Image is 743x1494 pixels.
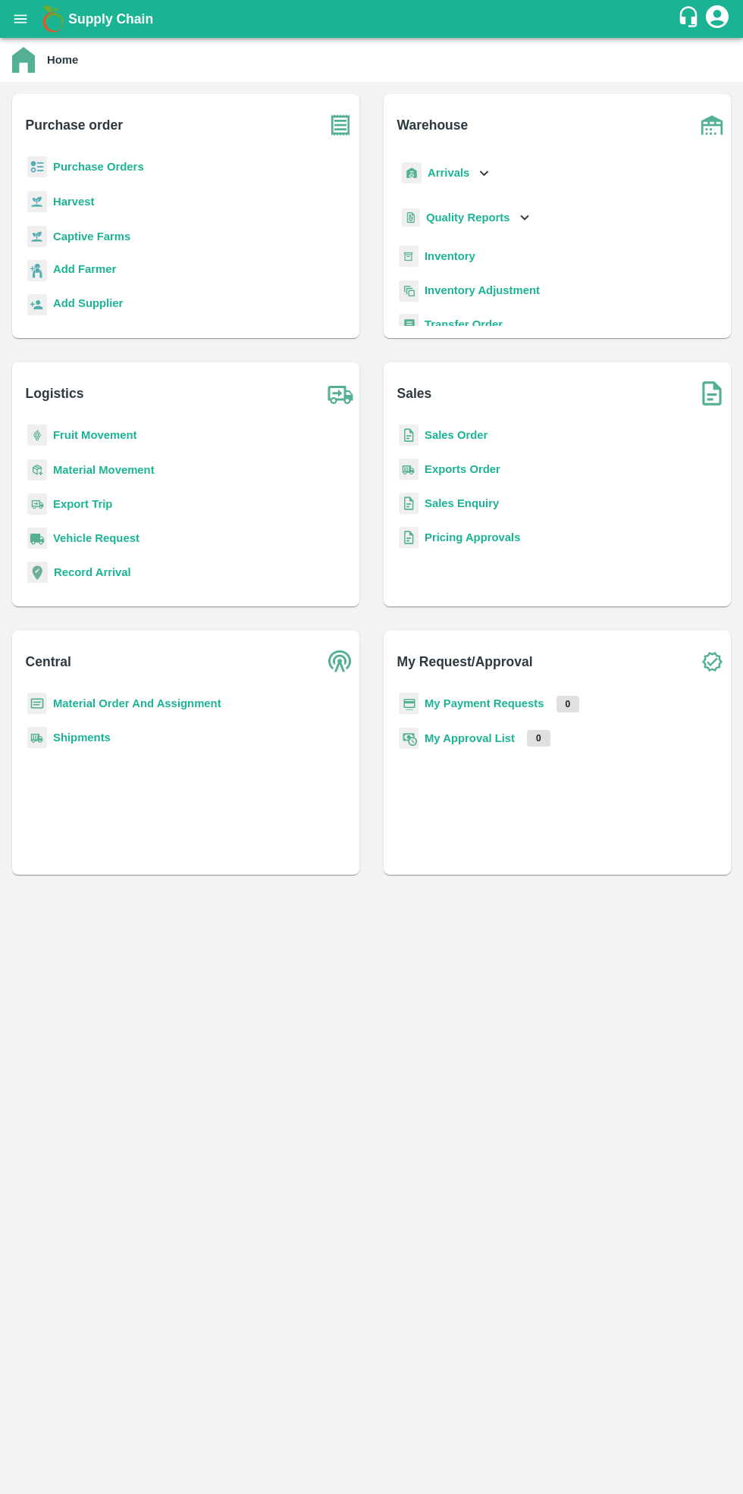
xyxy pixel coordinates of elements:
b: Purchase order [26,114,123,136]
img: qualityReport [402,208,420,227]
img: sales [399,493,419,515]
div: account of current user [704,3,731,35]
img: centralMaterial [27,693,47,715]
img: delivery [27,493,47,515]
b: Add Supplier [53,297,123,309]
img: sales [399,424,419,446]
b: Supply Chain [68,11,153,27]
a: Shipments [53,731,111,744]
img: truck [321,374,359,412]
img: whInventory [399,246,419,268]
img: logo [38,4,68,34]
img: material [27,459,47,481]
img: harvest [27,190,47,213]
img: home [12,47,35,73]
b: Sales [397,383,432,404]
a: Captive Farms [53,230,130,243]
a: Inventory Adjustment [425,284,540,296]
a: Pricing Approvals [425,531,520,543]
img: warehouse [693,106,731,144]
img: reciept [27,156,47,178]
a: Inventory [425,250,475,262]
a: Purchase Orders [53,161,144,173]
img: central [321,643,359,681]
a: Material Movement [53,464,155,476]
a: Transfer Order [425,318,503,330]
b: Add Farmer [53,263,116,275]
a: Material Order And Assignment [53,697,221,709]
a: Record Arrival [54,566,131,578]
a: Export Trip [53,498,112,510]
a: Exports Order [425,463,500,475]
a: Harvest [53,196,94,208]
b: Home [47,54,78,66]
img: recordArrival [27,562,48,583]
img: supplier [27,294,47,316]
b: Warehouse [397,114,469,136]
div: Quality Reports [399,202,533,233]
img: sales [399,527,419,549]
a: Add Supplier [53,295,123,315]
p: 0 [556,696,580,713]
img: check [693,643,731,681]
b: Quality Reports [426,211,510,224]
a: Fruit Movement [53,429,137,441]
a: Sales Order [425,429,487,441]
img: purchase [321,106,359,144]
img: approval [399,727,419,750]
img: whTransfer [399,314,419,336]
img: harvest [27,225,47,248]
img: vehicle [27,528,47,550]
a: Supply Chain [68,8,677,30]
b: Arrivals [428,167,469,179]
b: Logistics [26,383,84,404]
b: Central [26,651,71,672]
a: My Payment Requests [425,697,544,709]
a: Vehicle Request [53,532,140,544]
img: shipments [399,459,419,481]
img: soSales [693,374,731,412]
a: Add Farmer [53,261,116,281]
div: customer-support [677,5,704,33]
img: farmer [27,260,47,282]
div: Arrivals [399,156,493,190]
img: fruit [27,424,47,446]
a: My Approval List [425,732,515,744]
img: payment [399,693,419,715]
p: 0 [527,730,550,747]
a: Sales Enquiry [425,497,499,509]
button: open drawer [3,2,38,36]
b: My Request/Approval [397,651,533,672]
img: whArrival [402,162,422,184]
img: inventory [399,280,419,302]
img: shipments [27,727,47,749]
